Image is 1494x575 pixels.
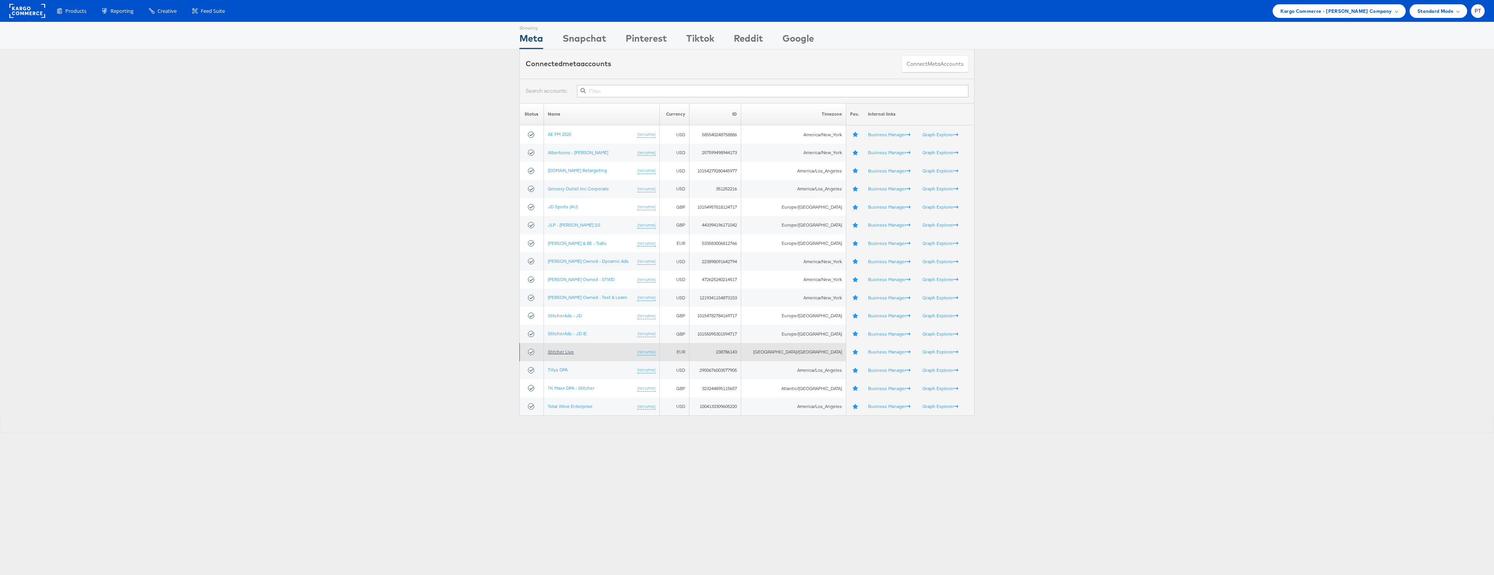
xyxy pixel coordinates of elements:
a: JD Sports (AU) [548,204,578,209]
a: StitcherAds - JD [548,313,582,318]
a: Graph Explorer [922,295,958,301]
a: Business Manager [868,349,910,355]
td: America/New_York [741,288,846,307]
td: Europe/[GEOGRAPHIC_DATA] [741,325,846,343]
td: Europe/[GEOGRAPHIC_DATA] [741,307,846,325]
a: Graph Explorer [922,258,958,264]
td: America/Los_Angeles [741,180,846,198]
th: ID [689,103,741,125]
div: Reddit [734,32,763,49]
a: Business Manager [868,222,910,228]
a: [PERSON_NAME] Owned - STWD [548,276,614,282]
a: Graph Explorer [922,132,958,137]
div: Tiktok [686,32,714,49]
td: 443394196171042 [689,216,741,234]
td: 323244895115657 [689,379,741,397]
a: Business Manager [868,313,910,318]
td: 10154957818124717 [689,198,741,216]
a: (rename) [637,258,656,265]
a: Graph Explorer [922,367,958,373]
td: 257599498944173 [689,144,741,162]
td: Europe/[GEOGRAPHIC_DATA] [741,234,846,253]
td: GBP [660,307,689,325]
td: 1219341154873153 [689,288,741,307]
td: GBP [660,198,689,216]
a: Business Manager [868,403,910,409]
a: Business Manager [868,186,910,192]
a: Graph Explorer [922,168,958,174]
td: USD [660,271,689,289]
div: Pinterest [626,32,667,49]
td: America/New_York [741,125,846,144]
td: America/New_York [741,252,846,271]
td: USD [660,288,689,307]
a: [PERSON_NAME] Owned - Dynamic Ads [548,258,629,264]
a: Grocery Outlet Inc Corporate [548,186,609,192]
a: (rename) [637,294,656,301]
a: (rename) [637,167,656,174]
a: (rename) [637,331,656,337]
th: Timezone [741,103,846,125]
a: (rename) [637,367,656,373]
div: Showing [519,22,543,32]
div: Google [782,32,814,49]
span: Kargo Commerce - [PERSON_NAME] Company [1280,7,1392,15]
a: Graph Explorer [922,313,958,318]
a: Total Wine Enterprise [548,403,593,409]
td: 585540248758886 [689,125,741,144]
td: America/Los_Angeles [741,361,846,380]
a: Business Manager [868,276,910,282]
span: Creative [158,7,177,15]
a: Business Manager [868,149,910,155]
span: PT [1475,9,1482,14]
span: Standard Mode [1417,7,1454,15]
td: USD [660,397,689,416]
td: USD [660,361,689,380]
a: Graph Explorer [922,385,958,391]
a: Graph Explorer [922,403,958,409]
a: (rename) [637,276,656,283]
a: Business Manager [868,240,910,246]
td: 472625240214517 [689,271,741,289]
a: Graph Explorer [922,222,958,228]
a: Albertsons - [PERSON_NAME] [548,149,608,155]
td: EUR [660,234,689,253]
span: Feed Suite [201,7,225,15]
a: Business Manager [868,385,910,391]
td: GBP [660,325,689,343]
a: Graph Explorer [922,240,958,246]
td: GBP [660,216,689,234]
a: (rename) [637,403,656,410]
a: Business Manager [868,168,910,174]
a: (rename) [637,349,656,355]
a: TK Maxx DPA - Stitcher [548,385,594,391]
a: Graph Explorer [922,276,958,282]
a: Tillys DPA [548,367,568,373]
button: ConnectmetaAccounts [901,55,968,73]
span: Reporting [110,7,133,15]
td: USD [660,162,689,180]
td: 1004133309605220 [689,397,741,416]
a: Business Manager [868,367,910,373]
a: Business Manager [868,204,910,210]
a: Graph Explorer [922,331,958,337]
td: 238786143 [689,343,741,361]
a: Graph Explorer [922,349,958,355]
a: JLP - [PERSON_NAME] 2.0 [548,222,600,228]
div: Snapchat [563,32,606,49]
td: America/Los_Angeles [741,162,846,180]
td: America/Los_Angeles [741,397,846,416]
a: [PERSON_NAME] Owned - Test & Learn [548,294,627,300]
a: Business Manager [868,132,910,137]
th: Name [544,103,660,125]
td: America/New_York [741,271,846,289]
td: 533583006812766 [689,234,741,253]
a: (rename) [637,131,656,138]
td: America/New_York [741,144,846,162]
a: AE PM 2020 [548,131,571,137]
td: USD [660,144,689,162]
div: Connected accounts [526,59,611,69]
td: 10154279280445977 [689,162,741,180]
th: Currency [660,103,689,125]
div: Meta [519,32,543,49]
